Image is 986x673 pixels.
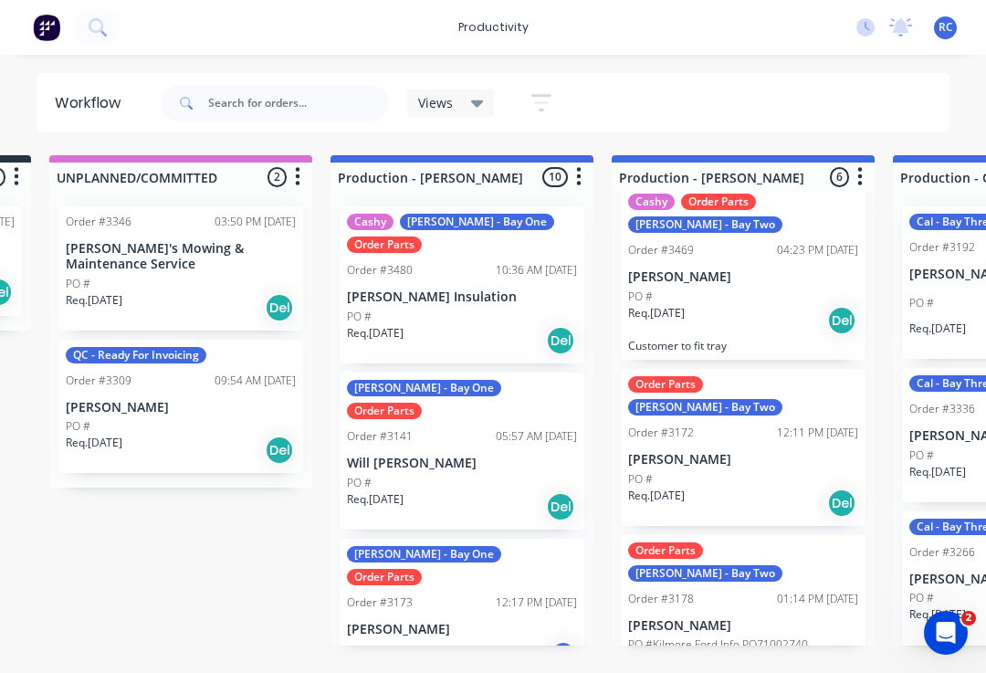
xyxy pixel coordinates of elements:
p: Req. [DATE] [347,491,404,508]
p: PO # [347,475,372,491]
div: Cashy[PERSON_NAME] - Bay OneOrder PartsOrder #348010:36 AM [DATE][PERSON_NAME] InsulationPO #Req.... [340,206,584,363]
p: Req. [DATE] [909,606,966,623]
div: 09:54 AM [DATE] [215,373,296,389]
div: Order #3266 [909,544,975,561]
div: 10:36 AM [DATE] [496,262,577,279]
div: Order #3346 [66,214,131,230]
div: Cashy [347,214,393,230]
p: Req. [DATE] [628,305,685,321]
div: CashyOrder Parts[PERSON_NAME] - Bay TwoOrder #346904:23 PM [DATE][PERSON_NAME]PO #Req.[DATE]DelCu... [621,186,865,360]
div: [PERSON_NAME] - Bay Two [628,565,782,582]
p: [PERSON_NAME] [66,400,296,415]
div: Del [827,489,856,518]
div: QC - Ready For InvoicingOrder #330909:54 AM [DATE][PERSON_NAME]PO #Req.[DATE]Del [58,340,303,474]
div: Cashy [628,194,675,210]
div: [PERSON_NAME] - Bay OneOrder PartsOrder #314105:57 AM [DATE]Will [PERSON_NAME]PO #Req.[DATE]Del [340,373,584,530]
p: PO # [628,289,653,305]
p: Req. [DATE] [909,464,966,480]
div: Order Parts [347,237,422,253]
p: Will [PERSON_NAME] [347,456,577,471]
div: Order #3141 [347,428,413,445]
div: Del [546,326,575,355]
span: Views [418,93,453,112]
div: QC - Ready For Invoicing [66,347,206,363]
p: PO # [66,276,90,292]
div: [PERSON_NAME] - Bay One [347,380,501,396]
p: [PERSON_NAME] [628,452,858,468]
div: Del [546,492,575,521]
div: 01:14 PM [DATE] [777,591,858,607]
div: [PERSON_NAME] - Bay Two [628,216,782,233]
div: Order Parts [628,376,703,393]
input: Search for orders... [208,85,389,121]
div: Order Parts [681,194,756,210]
div: Order Parts [347,569,422,585]
p: Customer to fit tray [628,339,858,352]
div: Order Parts[PERSON_NAME] - Bay TwoOrder #317212:11 PM [DATE][PERSON_NAME]PO #Req.[DATE]Del [621,369,865,526]
div: Del [265,293,294,322]
div: Order Parts [628,542,703,559]
div: 12:17 PM [DATE] [496,594,577,611]
div: Order #3192 [909,239,975,256]
p: PO # [909,295,934,311]
iframe: Intercom live chat [924,611,968,655]
p: PO # [628,471,653,488]
p: Req. [DATE] [628,488,685,504]
p: [PERSON_NAME] Insulation [347,289,577,305]
p: Req. [DATE] [909,321,966,337]
div: 05:57 AM [DATE] [496,428,577,445]
div: [PERSON_NAME] - Bay One [347,546,501,563]
div: Order #3178 [628,591,694,607]
p: [PERSON_NAME] [347,622,577,637]
div: 03:50 PM [DATE] [215,214,296,230]
p: [PERSON_NAME] [628,618,858,634]
span: RC [939,19,953,36]
p: Req. [DATE] [66,435,122,451]
div: Order #3469 [628,242,694,258]
div: [PERSON_NAME] - Bay One [400,214,554,230]
div: Order #3173 [347,594,413,611]
div: Order #3336 [909,401,975,417]
div: productivity [449,14,538,41]
div: [PERSON_NAME] - Bay Two [628,399,782,415]
div: Order Parts [347,403,422,419]
span: 2 [961,611,976,626]
div: Order #334603:50 PM [DATE][PERSON_NAME]'s Mowing & Maintenance ServicePO #Req.[DATE]Del [58,206,303,331]
p: Req. [DATE] [347,325,404,342]
div: Order #3172 [628,425,694,441]
div: Workflow [55,92,130,114]
p: PO # [347,309,372,325]
div: Order #3309 [66,373,131,389]
img: Factory [33,14,60,41]
div: 12:11 PM [DATE] [777,425,858,441]
p: [PERSON_NAME] [628,269,858,285]
div: Order #3480 [347,262,413,279]
p: [PERSON_NAME]'s Mowing & Maintenance Service [66,241,296,272]
p: Req. [DATE] [66,292,122,309]
div: Del [827,306,856,335]
div: 04:23 PM [DATE] [777,242,858,258]
div: Del [265,436,294,465]
p: PO # [909,447,934,464]
p: PO #Kilmore Ford Info PO71002740 [628,636,808,653]
div: JF [550,640,577,668]
p: PO # [909,590,934,606]
p: PO # [66,418,90,435]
